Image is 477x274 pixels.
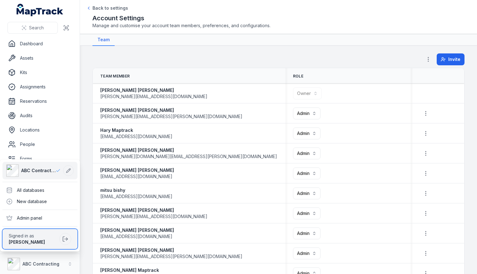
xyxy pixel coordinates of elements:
div: New database [2,196,77,207]
strong: [PERSON_NAME] [9,239,45,245]
div: All databases [2,185,77,196]
div: Admin panel [2,212,77,224]
span: ABC Contracting [21,167,56,174]
span: Signed in as [9,233,57,239]
strong: ABC Contracting [22,261,59,267]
